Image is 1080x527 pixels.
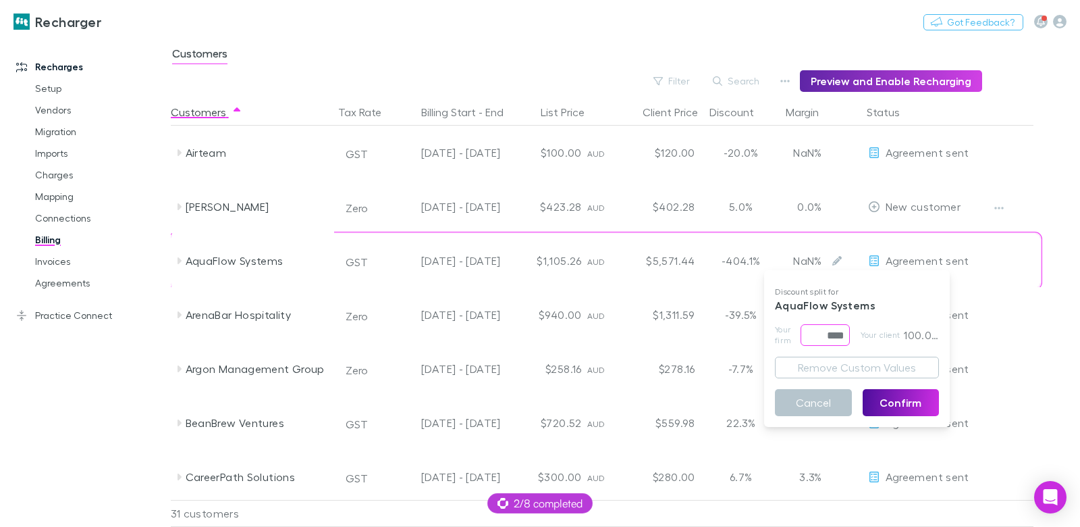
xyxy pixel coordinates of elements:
button: Confirm [863,389,940,416]
p: AquaFlow Systems [775,297,939,324]
span: Your client [861,324,900,346]
p: Discount split for [775,286,939,297]
span: Your firm [775,324,801,346]
p: 100.0% [904,324,939,346]
button: Cancel [775,389,852,416]
div: Open Intercom Messenger [1034,481,1066,513]
button: Remove Custom Values [775,357,939,378]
